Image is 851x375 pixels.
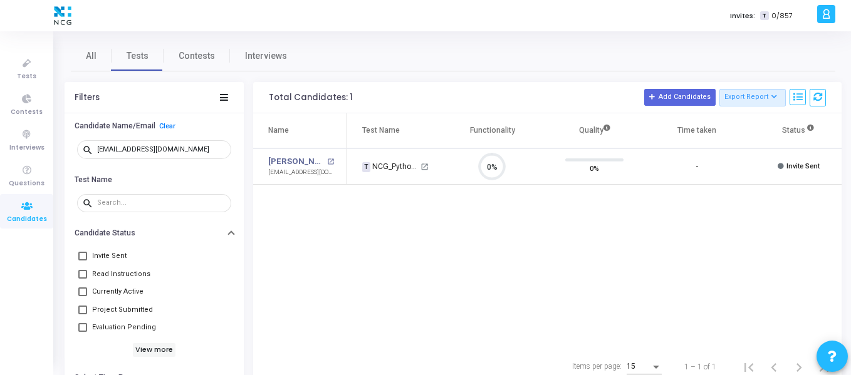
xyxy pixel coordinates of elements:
[362,161,419,172] div: NCG_Python FS_Developer_2025
[420,163,429,171] mat-icon: open_in_new
[51,3,75,28] img: logo
[268,155,324,168] a: [PERSON_NAME]
[97,199,226,207] input: Search...
[786,162,820,170] span: Invite Sent
[441,113,543,148] th: Functionality
[159,122,175,130] a: Clear
[268,168,334,177] div: [EMAIL_ADDRESS][DOMAIN_NAME]
[572,361,622,372] div: Items per page:
[82,144,97,155] mat-icon: search
[644,89,716,105] button: Add Candidates
[590,162,599,174] span: 0%
[92,320,156,335] span: Evaluation Pending
[75,121,155,131] h6: Candidate Name/Email
[92,302,153,317] span: Project Submitted
[730,11,755,21] label: Invites:
[127,49,149,63] span: Tests
[347,113,441,148] th: Test Name
[97,146,226,153] input: Search...
[65,223,244,243] button: Candidate Status
[9,143,44,153] span: Interviews
[362,162,370,172] span: T
[75,229,135,238] h6: Candidate Status
[760,11,768,21] span: T
[65,116,244,136] button: Candidate Name/EmailClear
[543,113,645,148] th: Quality
[748,113,850,148] th: Status
[179,49,215,63] span: Contests
[7,214,47,225] span: Candidates
[86,49,97,63] span: All
[627,362,662,371] mat-select: Items per page:
[75,175,112,185] h6: Test Name
[92,284,144,299] span: Currently Active
[677,123,716,137] div: Time taken
[696,162,698,172] div: -
[133,343,176,357] h6: View more
[75,93,100,103] div: Filters
[92,249,127,264] span: Invite Sent
[684,361,716,372] div: 1 – 1 of 1
[627,362,635,371] span: 15
[82,197,97,208] mat-icon: search
[11,107,43,118] span: Contests
[719,89,786,106] button: Export Report
[17,71,36,82] span: Tests
[92,267,150,282] span: Read Instructions
[245,49,287,63] span: Interviews
[327,158,334,165] mat-icon: open_in_new
[268,123,289,137] div: Name
[771,11,793,21] span: 0/857
[9,178,44,189] span: Questions
[269,93,353,103] div: Total Candidates: 1
[65,170,244,189] button: Test Name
